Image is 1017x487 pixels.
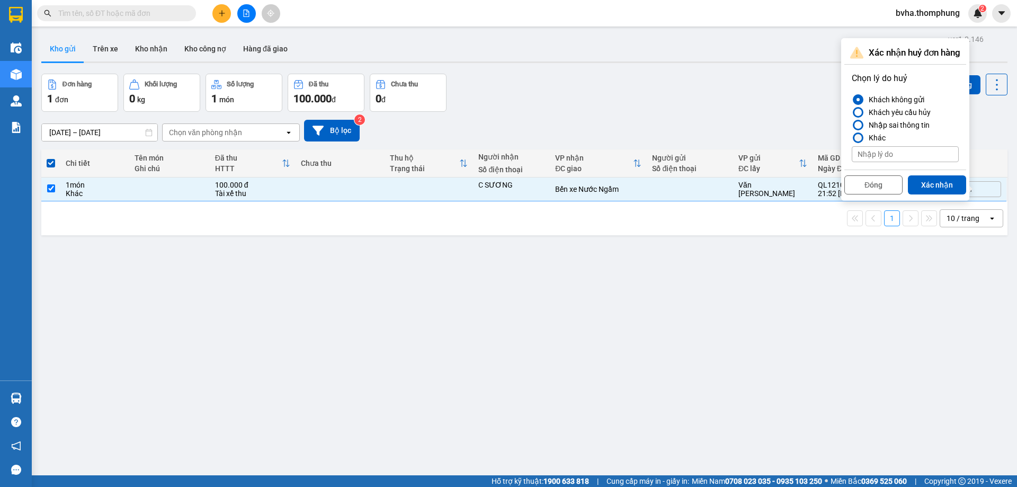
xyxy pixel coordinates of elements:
[212,4,231,23] button: plus
[652,164,727,173] div: Số điện thoại
[47,92,53,105] span: 1
[332,95,336,104] span: đ
[391,81,418,88] div: Chưa thu
[215,189,290,198] div: Tài xế thu
[478,165,545,174] div: Số điện thoại
[864,131,886,144] div: Khác
[947,213,979,224] div: 10 / trang
[915,475,916,487] span: |
[381,95,386,104] span: đ
[66,189,123,198] div: Khác
[864,119,930,131] div: Nhập sai thông tin
[478,181,545,189] div: C SƯƠNG
[127,36,176,61] button: Kho nhận
[284,128,293,137] svg: open
[818,189,870,198] div: 21:52 [DATE]
[135,154,204,162] div: Tên món
[606,475,689,487] span: Cung cấp máy in - giấy in:
[992,4,1011,23] button: caret-down
[58,7,183,19] input: Tìm tên, số ĐT hoặc mã đơn
[979,5,986,12] sup: 2
[267,10,274,17] span: aim
[176,36,235,61] button: Kho công nợ
[997,8,1006,18] span: caret-down
[948,159,1001,167] div: Nhãn
[235,36,296,61] button: Hàng đã giao
[818,154,861,162] div: Mã GD
[42,124,157,141] input: Select a date range.
[309,81,328,88] div: Đã thu
[219,95,234,104] span: món
[243,10,250,17] span: file-add
[738,164,799,173] div: ĐC lấy
[887,6,968,20] span: bvha.thomphung
[206,74,282,112] button: Số lượng1món
[11,95,22,107] img: warehouse-icon
[980,5,984,12] span: 2
[555,185,641,193] div: Bến xe Nước Ngầm
[692,475,822,487] span: Miền Nam
[215,181,290,189] div: 100.000 đ
[597,475,599,487] span: |
[301,159,379,167] div: Chưa thu
[958,477,966,485] span: copyright
[738,154,799,162] div: VP gửi
[11,393,22,404] img: warehouse-icon
[288,74,364,112] button: Đã thu100.000đ
[852,72,959,85] p: Chọn lý do huỷ
[354,114,365,125] sup: 2
[385,149,474,178] th: Toggle SortBy
[844,175,903,194] button: Đóng
[262,4,280,23] button: aim
[11,42,22,54] img: warehouse-icon
[135,164,204,173] div: Ghi chú
[884,210,900,226] button: 1
[555,164,633,173] div: ĐC giao
[831,475,907,487] span: Miền Bắc
[948,33,984,45] div: ver 1.8.146
[11,465,21,475] span: message
[218,10,226,17] span: plus
[215,164,282,173] div: HTTT
[813,149,875,178] th: Toggle SortBy
[293,92,332,105] span: 100.000
[864,93,924,106] div: Khách không gửi
[390,154,460,162] div: Thu hộ
[11,69,22,80] img: warehouse-icon
[861,477,907,485] strong: 0369 525 060
[9,7,23,23] img: logo-vxr
[825,479,828,483] span: ⚪️
[44,10,51,17] span: search
[550,149,647,178] th: Toggle SortBy
[492,475,589,487] span: Hỗ trợ kỹ thuật:
[41,74,118,112] button: Đơn hàng1đơn
[11,417,21,427] span: question-circle
[738,181,807,198] div: Văn [PERSON_NAME]
[733,149,813,178] th: Toggle SortBy
[818,181,870,189] div: QL1210250421
[555,154,633,162] div: VP nhận
[63,81,92,88] div: Đơn hàng
[818,164,861,173] div: Ngày ĐH
[215,154,282,162] div: Đã thu
[66,159,123,167] div: Chi tiết
[973,8,983,18] img: icon-new-feature
[304,120,360,141] button: Bộ lọc
[852,146,959,162] input: Nhập lý do
[66,181,123,189] div: 1 món
[210,149,296,178] th: Toggle SortBy
[129,92,135,105] span: 0
[237,4,256,23] button: file-add
[41,36,84,61] button: Kho gửi
[725,477,822,485] strong: 0708 023 035 - 0935 103 250
[652,154,727,162] div: Người gửi
[478,153,545,161] div: Người nhận
[376,92,381,105] span: 0
[844,41,966,65] div: Xác nhận huỷ đơn hàng
[11,441,21,451] span: notification
[543,477,589,485] strong: 1900 633 818
[11,122,22,133] img: solution-icon
[55,95,68,104] span: đơn
[988,214,996,223] svg: open
[145,81,177,88] div: Khối lượng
